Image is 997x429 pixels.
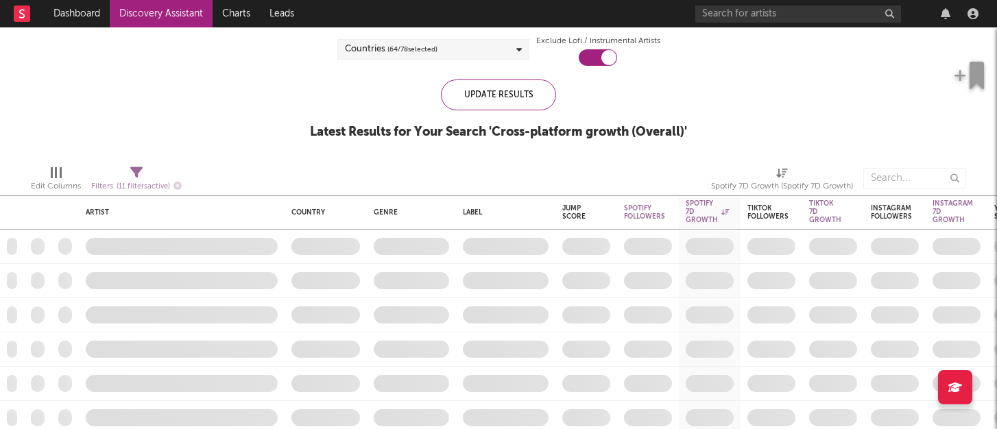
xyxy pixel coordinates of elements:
input: Search... [863,168,966,188]
div: Genre [374,208,442,217]
label: Exclude Lofi / Instrumental Artists [536,33,660,49]
div: Spotify Followers [624,204,665,221]
div: Spotify 7D Growth (Spotify 7D Growth) [711,178,853,195]
div: Instagram Followers [871,204,912,221]
span: ( 11 filters active) [117,183,170,191]
div: Edit Columns [31,161,81,201]
div: Tiktok Followers [747,204,789,221]
div: Spotify 7D Growth [686,199,729,224]
div: Tiktok 7D Growth [809,199,841,224]
span: ( 64 / 78 selected) [387,41,437,58]
div: Filters(11 filters active) [91,161,182,201]
div: Country [291,208,353,217]
div: Update Results [441,79,556,110]
div: Latest Results for Your Search ' Cross-platform growth (Overall) ' [310,124,687,140]
input: Search for artists [695,5,901,23]
div: Label [463,208,542,217]
div: Edit Columns [31,178,81,195]
div: Jump Score [562,204,590,221]
div: Instagram 7D Growth [933,199,973,224]
div: Spotify 7D Growth (Spotify 7D Growth) [711,161,853,201]
div: Artist [86,208,271,217]
div: Countries [345,41,437,58]
div: Filters [91,178,182,195]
